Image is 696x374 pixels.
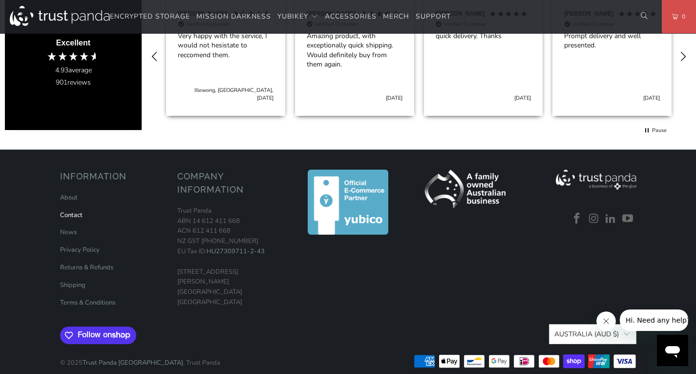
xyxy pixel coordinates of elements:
a: Encrypted Storage [110,5,190,28]
div: Pause [652,127,667,134]
div: [DATE] [643,94,660,102]
a: Trust Panda [GEOGRAPHIC_DATA] [83,358,183,367]
img: Trust Panda Australia [10,6,110,26]
iframe: Message from company [620,309,688,331]
div: Pause carousel [644,126,667,135]
span: 0 [678,11,686,22]
div: REVIEWS.io Carousel Scroll Right [671,45,695,68]
a: News [60,228,77,237]
a: Merch [383,5,409,28]
span: Support [416,12,451,21]
a: HU27309711-2-43 [207,247,265,256]
div: average [55,66,92,75]
div: Very happy with the service, I would not hesistate to reccomend them. [178,31,274,60]
nav: Translation missing: en.navigation.header.main_nav [110,5,451,28]
div: REVIEWS.io Carousel Scroll Left [143,45,167,68]
span: Encrypted Storage [110,12,190,21]
div: [DATE] [514,94,531,102]
a: About [60,193,78,202]
iframe: Button to launch messaging window [657,335,688,366]
div: Amazing product, with exceptionally quick shipping. Would definitely buy from them again. [307,31,402,69]
div: Prompt delivery and well presented. [564,31,660,50]
div: [DATE] [386,94,402,102]
a: Privacy Policy [60,245,100,254]
a: Mission Darkness [196,5,271,28]
a: Contact [60,211,83,220]
a: Support [416,5,451,28]
div: Illewong, [GEOGRAPHIC_DATA], [DATE] [178,87,274,102]
div: Excellent [56,38,90,48]
summary: YubiKey [277,5,318,28]
button: Australia (AUD $) [549,324,636,344]
span: Hi. Need any help? [6,7,70,15]
span: YubiKey [277,12,308,21]
a: Shipping [60,281,85,289]
div: reviews [56,78,91,88]
a: Trust Panda Australia on Instagram [587,213,601,225]
span: 4.93 [55,66,68,75]
span: Merch [383,12,409,21]
iframe: Close message [596,311,616,331]
a: Terms & Conditions [60,298,115,307]
a: Trust Panda Australia on LinkedIn [604,213,618,225]
p: © 2025 . Trust Panda [60,348,220,368]
a: Accessories [325,5,377,28]
a: Trust Panda Australia on YouTube [621,213,635,225]
a: Returns & Refunds [60,263,113,272]
div: quick delivery. Thanks [436,31,531,41]
a: Trust Panda Australia on Facebook [570,213,585,225]
span: Mission Darkness [196,12,271,21]
span: Accessories [325,12,377,21]
p: Trust Panda ABN 14 612 411 668 ACN 612 411 668 NZ GST [PHONE_NUMBER] EU Tax ID: [STREET_ADDRESS][... [177,206,285,308]
span: 901 [56,78,67,87]
div: 4.93 Stars [46,51,100,62]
